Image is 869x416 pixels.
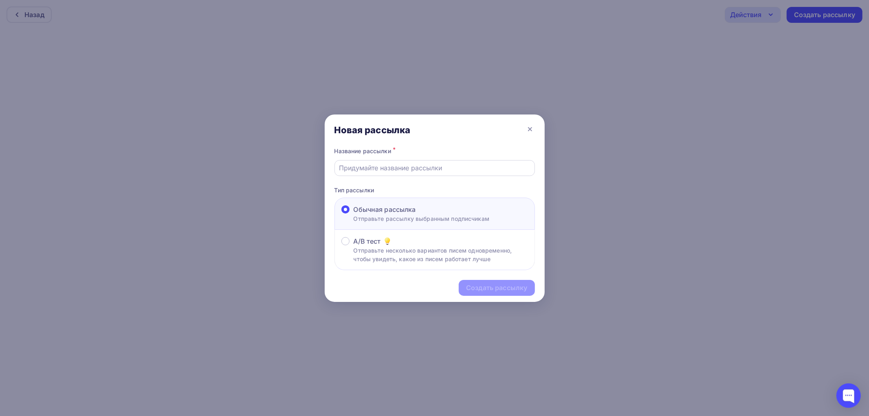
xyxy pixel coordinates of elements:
p: Отправьте рассылку выбранным подписчикам [354,214,490,223]
p: Тип рассылки [334,186,535,194]
input: Придумайте название рассылки [339,163,530,173]
span: A/B тест [354,236,381,246]
span: Обычная рассылка [354,205,416,214]
div: Название рассылки [334,145,535,157]
p: Отправьте несколько вариантов писем одновременно, чтобы увидеть, какое из писем работает лучше [354,246,528,263]
div: Новая рассылка [334,124,411,136]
